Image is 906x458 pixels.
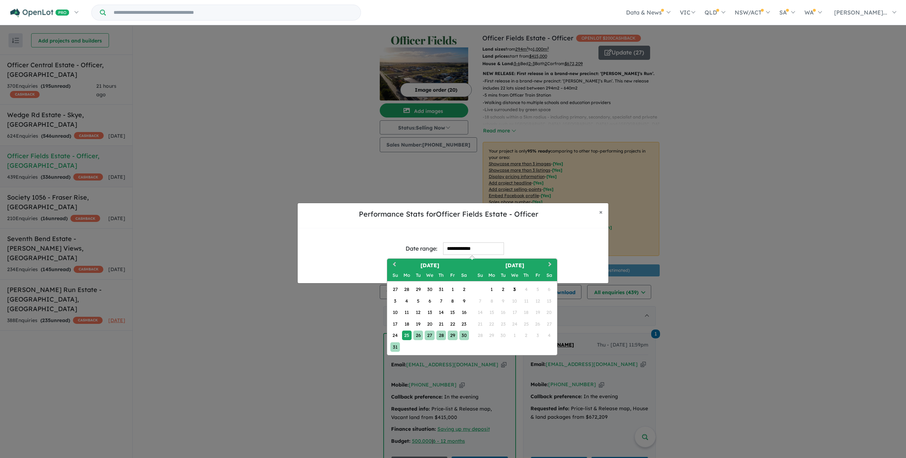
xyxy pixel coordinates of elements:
div: Choose Saturday, August 16th, 2025 [459,308,469,317]
div: Not available Wednesday, September 10th, 2025 [510,296,520,306]
div: Choose Saturday, August 2nd, 2025 [459,285,469,294]
div: Monday [487,270,497,280]
input: Try estate name, suburb, builder or developer [107,5,359,20]
div: Choose Wednesday, September 3rd, 2025 [510,285,520,294]
div: Not available Saturday, September 13th, 2025 [544,296,554,306]
div: Choose Friday, August 1st, 2025 [448,285,457,294]
h5: Performance Stats for Officer Fields Estate - Officer [303,209,594,219]
div: Date range: [406,244,437,253]
div: Not available Saturday, September 27th, 2025 [544,319,554,329]
div: Not available Thursday, September 18th, 2025 [521,308,531,317]
div: Choose Sunday, July 27th, 2025 [390,285,400,294]
button: Previous Month [388,259,399,271]
div: Choose Tuesday, September 2nd, 2025 [498,285,508,294]
div: Monday [402,270,412,280]
div: Not available Sunday, September 21st, 2025 [475,319,485,329]
div: Not available Thursday, October 2nd, 2025 [521,331,531,340]
div: Not available Tuesday, September 9th, 2025 [498,296,508,306]
h2: [DATE] [472,262,557,270]
div: Not available Friday, September 19th, 2025 [533,308,542,317]
div: Choose Sunday, August 24th, 2025 [390,331,400,340]
div: Not available Thursday, September 4th, 2025 [521,285,531,294]
div: Not available Friday, October 3rd, 2025 [533,331,542,340]
div: Choose Thursday, August 14th, 2025 [436,308,446,317]
div: Friday [533,270,542,280]
div: Month September, 2025 [474,284,555,341]
div: Sunday [390,270,400,280]
h2: [DATE] [387,262,472,270]
div: Choose Tuesday, July 29th, 2025 [413,285,423,294]
div: Thursday [436,270,446,280]
div: Choose Saturday, August 23rd, 2025 [459,319,469,329]
div: Thursday [521,270,531,280]
div: Choose Monday, July 28th, 2025 [402,285,412,294]
div: Sunday [475,270,485,280]
div: Choose Thursday, August 21st, 2025 [436,319,446,329]
div: Tuesday [413,270,423,280]
div: Choose Monday, August 4th, 2025 [402,296,412,306]
img: Openlot PRO Logo White [10,8,69,17]
div: Not available Wednesday, October 1st, 2025 [510,331,520,340]
div: Not available Wednesday, September 17th, 2025 [510,308,520,317]
div: Choose Friday, August 15th, 2025 [448,308,457,317]
div: Choose Date [387,258,557,355]
div: Not available Sunday, September 7th, 2025 [475,296,485,306]
div: Wednesday [510,270,520,280]
div: Choose Sunday, August 3rd, 2025 [390,296,400,306]
div: Choose Monday, August 18th, 2025 [402,319,412,329]
div: Choose Friday, August 29th, 2025 [448,331,457,340]
div: Not available Tuesday, September 16th, 2025 [498,308,508,317]
button: Next Month [545,259,556,271]
div: Choose Friday, August 22nd, 2025 [448,319,457,329]
div: Not available Thursday, September 25th, 2025 [521,319,531,329]
div: Saturday [544,270,554,280]
div: Choose Wednesday, August 20th, 2025 [425,319,434,329]
div: Choose Sunday, August 17th, 2025 [390,319,400,329]
div: Not available Monday, September 15th, 2025 [487,308,497,317]
div: Choose Friday, August 8th, 2025 [448,296,457,306]
div: Not available Friday, September 26th, 2025 [533,319,542,329]
div: Not available Monday, September 8th, 2025 [487,296,497,306]
div: Choose Sunday, August 31st, 2025 [390,342,400,352]
div: Choose Sunday, August 10th, 2025 [390,308,400,317]
div: Month August, 2025 [389,284,470,353]
div: Not available Sunday, September 28th, 2025 [475,331,485,340]
span: [PERSON_NAME]... [834,9,887,16]
div: Choose Monday, August 11th, 2025 [402,308,412,317]
div: Choose Saturday, August 9th, 2025 [459,296,469,306]
div: Not available Thursday, September 11th, 2025 [521,296,531,306]
div: Choose Monday, August 25th, 2025 [402,331,412,340]
div: Choose Thursday, August 7th, 2025 [436,296,446,306]
div: Tuesday [498,270,508,280]
div: Not available Tuesday, September 30th, 2025 [498,331,508,340]
div: Choose Thursday, August 28th, 2025 [436,331,446,340]
div: Wednesday [425,270,434,280]
div: Choose Saturday, August 30th, 2025 [459,331,469,340]
div: Not available Monday, September 29th, 2025 [487,331,497,340]
div: Saturday [459,270,469,280]
div: Choose Wednesday, August 27th, 2025 [425,331,434,340]
div: Choose Tuesday, August 12th, 2025 [413,308,423,317]
div: Choose Thursday, July 31st, 2025 [436,285,446,294]
div: Not available Tuesday, September 23rd, 2025 [498,319,508,329]
div: Choose Wednesday, August 13th, 2025 [425,308,434,317]
div: Not available Friday, September 12th, 2025 [533,296,542,306]
div: Choose Tuesday, August 26th, 2025 [413,331,423,340]
div: Friday [448,270,457,280]
div: Not available Friday, September 5th, 2025 [533,285,542,294]
div: Choose Wednesday, August 6th, 2025 [425,296,434,306]
div: Not available Saturday, October 4th, 2025 [544,331,554,340]
div: Choose Wednesday, July 30th, 2025 [425,285,434,294]
div: Choose Tuesday, August 5th, 2025 [413,296,423,306]
span: × [599,208,603,216]
div: Not available Sunday, September 14th, 2025 [475,308,485,317]
div: Choose Tuesday, August 19th, 2025 [413,319,423,329]
div: Not available Saturday, September 6th, 2025 [544,285,554,294]
div: Choose Monday, September 1st, 2025 [487,285,497,294]
div: Not available Monday, September 22nd, 2025 [487,319,497,329]
div: Not available Saturday, September 20th, 2025 [544,308,554,317]
div: Not available Wednesday, September 24th, 2025 [510,319,520,329]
